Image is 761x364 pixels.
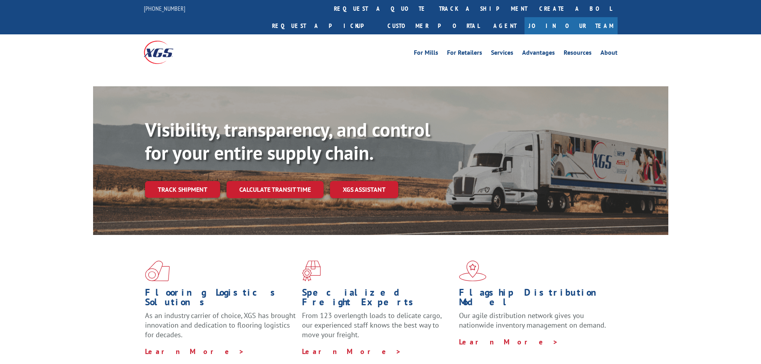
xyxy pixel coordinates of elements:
[302,288,453,311] h1: Specialized Freight Experts
[525,17,618,34] a: Join Our Team
[491,50,513,58] a: Services
[145,311,296,339] span: As an industry carrier of choice, XGS has brought innovation and dedication to flooring logistics...
[459,261,487,281] img: xgs-icon-flagship-distribution-model-red
[447,50,482,58] a: For Retailers
[381,17,485,34] a: Customer Portal
[330,181,398,198] a: XGS ASSISTANT
[302,347,401,356] a: Learn More >
[459,288,610,311] h1: Flagship Distribution Model
[459,337,558,346] a: Learn More >
[564,50,592,58] a: Resources
[145,181,220,198] a: Track shipment
[600,50,618,58] a: About
[302,261,321,281] img: xgs-icon-focused-on-flooring-red
[145,261,170,281] img: xgs-icon-total-supply-chain-intelligence-red
[266,17,381,34] a: Request a pickup
[459,311,606,330] span: Our agile distribution network gives you nationwide inventory management on demand.
[302,311,453,346] p: From 123 overlength loads to delicate cargo, our experienced staff knows the best way to move you...
[145,117,430,165] b: Visibility, transparency, and control for your entire supply chain.
[145,347,244,356] a: Learn More >
[227,181,324,198] a: Calculate transit time
[485,17,525,34] a: Agent
[522,50,555,58] a: Advantages
[145,288,296,311] h1: Flooring Logistics Solutions
[144,4,185,12] a: [PHONE_NUMBER]
[414,50,438,58] a: For Mills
